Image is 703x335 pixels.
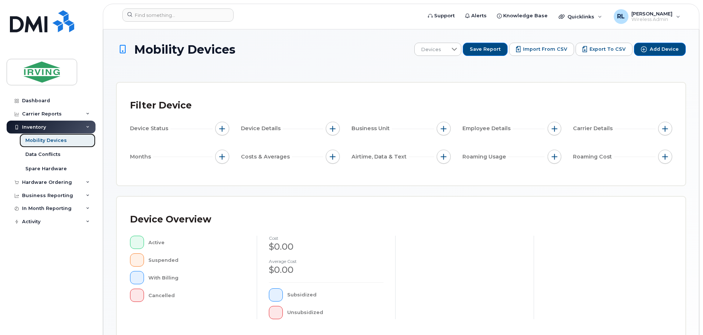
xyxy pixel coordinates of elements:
[287,306,384,319] div: Unsubsidized
[590,46,626,53] span: Export to CSV
[269,259,383,264] h4: Average cost
[269,264,383,276] div: $0.00
[269,236,383,240] h4: cost
[148,236,245,249] div: Active
[148,253,245,267] div: Suspended
[130,153,153,161] span: Months
[634,43,686,56] button: Add Device
[470,46,501,53] span: Save Report
[463,43,508,56] button: Save Report
[415,43,447,56] span: Devices
[351,153,409,161] span: Airtime, Data & Text
[130,210,211,229] div: Device Overview
[130,125,170,132] span: Device Status
[241,153,292,161] span: Costs & Averages
[462,153,508,161] span: Roaming Usage
[573,153,614,161] span: Roaming Cost
[351,125,392,132] span: Business Unit
[269,240,383,253] div: $0.00
[523,46,567,53] span: Import from CSV
[576,43,632,56] button: Export to CSV
[148,289,245,302] div: Cancelled
[130,96,192,115] div: Filter Device
[241,125,283,132] span: Device Details
[287,288,384,302] div: Subsidized
[650,46,679,53] span: Add Device
[573,125,615,132] span: Carrier Details
[462,125,513,132] span: Employee Details
[134,43,235,56] span: Mobility Devices
[509,43,574,56] button: Import from CSV
[148,271,245,284] div: With Billing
